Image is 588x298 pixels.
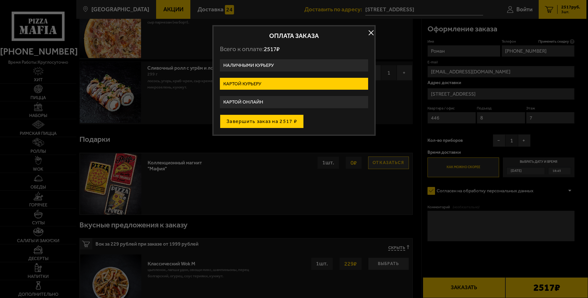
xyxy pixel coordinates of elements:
label: Картой курьеру [220,78,368,90]
span: 2517 ₽ [264,45,280,53]
p: Всего к оплате: [220,45,368,53]
h2: Оплата заказа [220,33,368,39]
button: Завершить заказ на 2517 ₽ [220,114,304,128]
label: Наличными курьеру [220,59,368,72]
label: Картой онлайн [220,96,368,108]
